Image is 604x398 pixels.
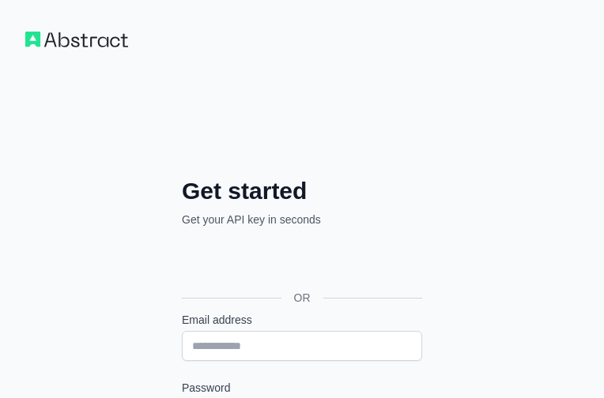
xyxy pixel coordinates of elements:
label: Password [182,380,422,396]
img: Workflow [25,32,128,47]
iframe: Nút Đăng nhập bằng Google [174,245,427,280]
span: OR [281,290,323,306]
h2: Get started [182,177,422,205]
label: Email address [182,312,422,328]
p: Get your API key in seconds [182,212,422,227]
